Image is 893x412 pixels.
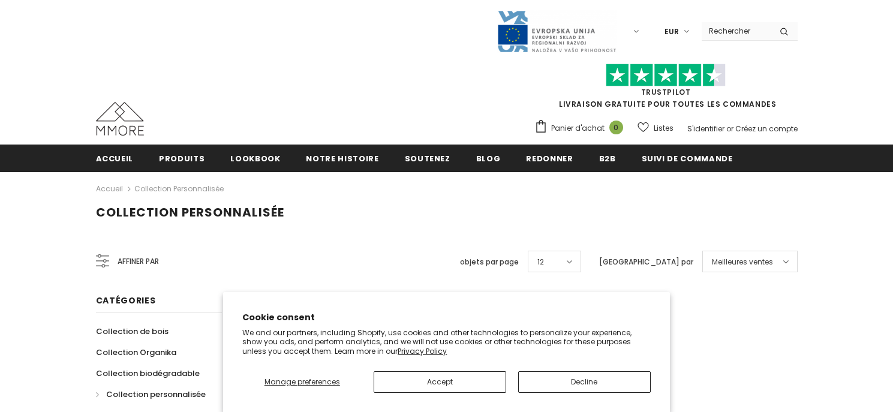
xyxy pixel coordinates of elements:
[642,145,733,172] a: Suivi de commande
[264,377,340,387] span: Manage preferences
[460,256,519,268] label: objets par page
[497,10,617,53] img: Javni Razpis
[518,371,651,393] button: Decline
[609,121,623,134] span: 0
[735,124,798,134] a: Créez un compte
[398,346,447,356] a: Privacy Policy
[599,153,616,164] span: B2B
[654,122,673,134] span: Listes
[230,145,280,172] a: Lookbook
[96,326,169,337] span: Collection de bois
[96,363,200,384] a: Collection biodégradable
[526,145,573,172] a: Redonner
[242,328,651,356] p: We and our partners, including Shopify, use cookies and other technologies to personalize your ex...
[96,102,144,136] img: Cas MMORE
[702,22,771,40] input: Search Site
[641,87,691,97] a: TrustPilot
[405,145,450,172] a: soutenez
[96,182,123,196] a: Accueil
[96,368,200,379] span: Collection biodégradable
[642,153,733,164] span: Suivi de commande
[96,294,156,306] span: Catégories
[638,118,673,139] a: Listes
[96,347,176,358] span: Collection Organika
[665,26,679,38] span: EUR
[118,255,159,268] span: Affiner par
[374,371,506,393] button: Accept
[230,153,280,164] span: Lookbook
[687,124,724,134] a: S'identifier
[106,389,206,400] span: Collection personnalisée
[134,184,224,194] a: Collection personnalisée
[712,256,773,268] span: Meilleures ventes
[306,145,378,172] a: Notre histoire
[497,26,617,36] a: Javni Razpis
[526,153,573,164] span: Redonner
[96,384,206,405] a: Collection personnalisée
[599,145,616,172] a: B2B
[534,119,629,137] a: Panier d'achat 0
[96,153,134,164] span: Accueil
[159,153,205,164] span: Produits
[96,342,176,363] a: Collection Organika
[96,204,284,221] span: Collection personnalisée
[537,256,544,268] span: 12
[726,124,733,134] span: or
[96,145,134,172] a: Accueil
[159,145,205,172] a: Produits
[551,122,605,134] span: Panier d'achat
[476,145,501,172] a: Blog
[606,64,726,87] img: Faites confiance aux étoiles pilotes
[599,256,693,268] label: [GEOGRAPHIC_DATA] par
[96,321,169,342] a: Collection de bois
[405,153,450,164] span: soutenez
[534,69,798,109] span: LIVRAISON GRATUITE POUR TOUTES LES COMMANDES
[306,153,378,164] span: Notre histoire
[242,371,362,393] button: Manage preferences
[476,153,501,164] span: Blog
[242,311,651,324] h2: Cookie consent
